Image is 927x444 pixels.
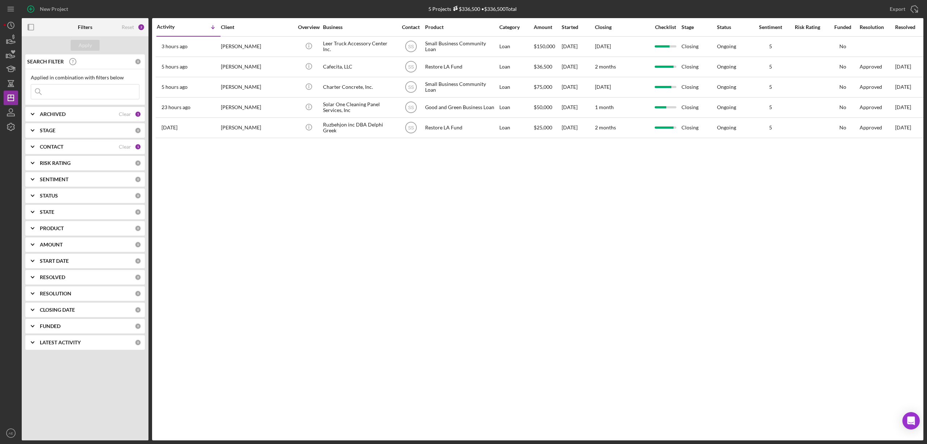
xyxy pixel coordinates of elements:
[860,84,882,90] div: Approved
[135,111,141,117] div: 1
[323,24,395,30] div: Business
[717,84,736,90] div: Ongoing
[451,6,480,12] div: $336,500
[157,24,189,30] div: Activity
[40,307,75,313] b: CLOSING DATE
[135,323,141,329] div: 0
[162,64,188,70] time: 2025-10-15 19:13
[534,78,561,97] div: $75,000
[119,144,131,150] div: Clear
[323,78,395,97] div: Charter Concrete, Inc.
[562,57,594,76] div: [DATE]
[860,24,894,30] div: Resolution
[499,78,533,97] div: Loan
[122,24,134,30] div: Reset
[595,43,611,49] time: [DATE]
[397,24,424,30] div: Contact
[595,124,616,130] time: 2 months
[40,209,54,215] b: STATE
[717,125,736,130] div: Ongoing
[162,104,190,110] time: 2025-10-15 01:15
[752,43,789,49] div: 5
[752,84,789,90] div: 5
[408,125,414,130] text: SS
[79,40,92,51] div: Apply
[40,291,71,296] b: RESOLUTION
[534,57,561,76] div: $36,500
[135,144,141,150] div: 1
[135,339,141,346] div: 0
[408,85,414,90] text: SS
[425,37,498,56] div: Small Business Community Loan
[562,24,594,30] div: Started
[534,43,555,49] span: $150,000
[562,118,594,137] div: [DATE]
[902,412,920,430] div: Open Intercom Messenger
[221,98,293,117] div: [PERSON_NAME]
[40,225,64,231] b: PRODUCT
[408,105,414,110] text: SS
[162,125,177,130] time: 2025-10-14 22:08
[40,128,55,133] b: STAGE
[40,242,63,248] b: AMOUNT
[425,57,498,76] div: Restore LA Fund
[595,63,616,70] time: 2 months
[221,57,293,76] div: [PERSON_NAME]
[221,78,293,97] div: [PERSON_NAME]
[408,44,414,49] text: SS
[162,43,188,49] time: 2025-10-15 21:12
[717,24,752,30] div: Status
[717,104,736,110] div: Ongoing
[40,2,68,16] div: New Project
[408,65,414,70] text: SS
[40,177,68,182] b: SENTIMENT
[562,78,594,97] div: [DATE]
[681,118,716,137] div: Closing
[681,37,716,56] div: Closing
[135,241,141,248] div: 0
[860,64,882,70] div: Approved
[826,64,859,70] div: No
[135,192,141,199] div: 0
[135,290,141,297] div: 0
[752,125,789,130] div: 5
[595,24,649,30] div: Closing
[40,111,66,117] b: ARCHIVED
[425,118,498,137] div: Restore LA Fund
[860,125,882,130] div: Approved
[221,118,293,137] div: [PERSON_NAME]
[40,144,63,150] b: CONTACT
[31,75,139,80] div: Applied in combination with filters below
[135,307,141,313] div: 0
[27,59,64,65] b: SEARCH FILTER
[425,78,498,97] div: Small Business Community Loan
[40,160,71,166] b: RISK RATING
[890,2,905,16] div: Export
[295,24,322,30] div: Overview
[499,118,533,137] div: Loan
[40,193,58,199] b: STATUS
[681,24,716,30] div: Stage
[534,118,561,137] div: $25,000
[135,58,141,65] div: 0
[826,125,859,130] div: No
[135,127,141,134] div: 0
[752,64,789,70] div: 5
[323,57,395,76] div: Cafecita, LLC
[717,43,736,49] div: Ongoing
[135,258,141,264] div: 0
[499,57,533,76] div: Loan
[826,43,859,49] div: No
[221,37,293,56] div: [PERSON_NAME]
[323,118,395,137] div: Ruzbehjon inc DBA Delphi Greek
[595,84,611,90] time: [DATE]
[40,274,65,280] b: RESOLVED
[826,104,859,110] div: No
[826,24,859,30] div: Funded
[323,37,395,56] div: Leer Truck Accessory Center Inc.
[425,24,498,30] div: Product
[40,323,60,329] b: FUNDED
[595,104,614,110] time: 1 month
[4,426,18,440] button: AE
[135,209,141,215] div: 0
